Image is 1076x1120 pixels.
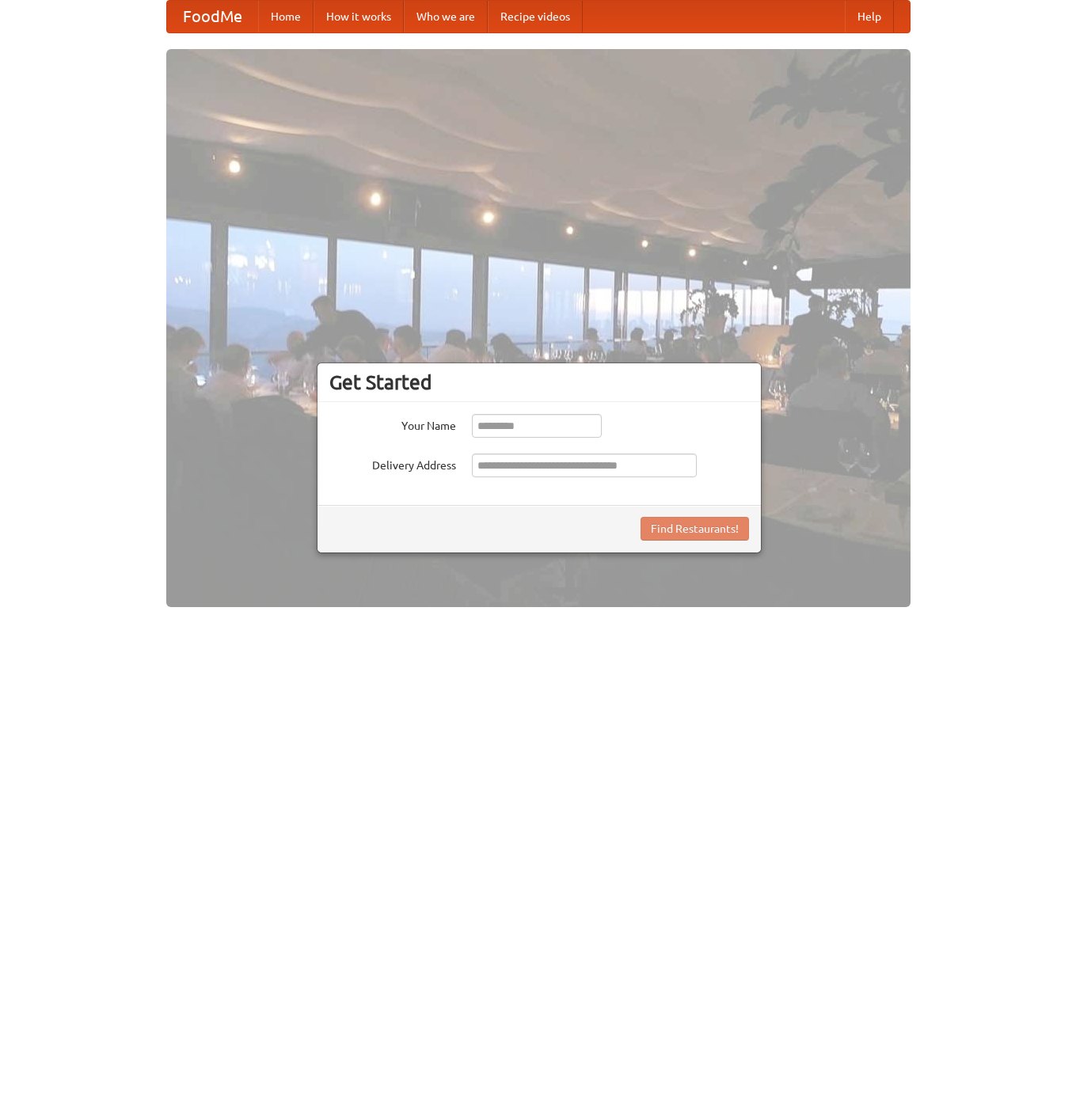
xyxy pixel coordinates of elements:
[845,1,894,32] a: Help
[258,1,314,32] a: Home
[329,414,456,434] label: Your Name
[314,1,404,32] a: How it works
[329,454,456,473] label: Delivery Address
[329,370,749,394] h3: Get Started
[167,1,258,32] a: FoodMe
[404,1,488,32] a: Who we are
[641,517,749,541] button: Find Restaurants!
[488,1,583,32] a: Recipe videos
